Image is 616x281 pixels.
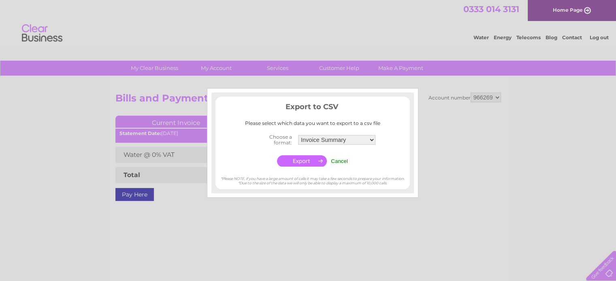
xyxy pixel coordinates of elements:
[589,34,608,40] a: Log out
[215,169,410,185] div: *Please NOTE, if you have a large amount of calls it may take a few seconds to prepare your infor...
[21,21,63,46] img: logo.png
[494,34,512,40] a: Energy
[562,34,582,40] a: Contact
[473,34,489,40] a: Water
[215,120,410,126] div: Please select which data you want to export to a csv file
[463,4,519,14] a: 0333 014 3131
[546,34,557,40] a: Blog
[516,34,541,40] a: Telecoms
[215,101,410,115] h3: Export to CSV
[331,158,348,164] input: Cancel
[117,4,500,39] div: Clear Business is a trading name of Verastar Limited (registered in [GEOGRAPHIC_DATA] No. 3667643...
[247,132,296,148] th: Choose a format:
